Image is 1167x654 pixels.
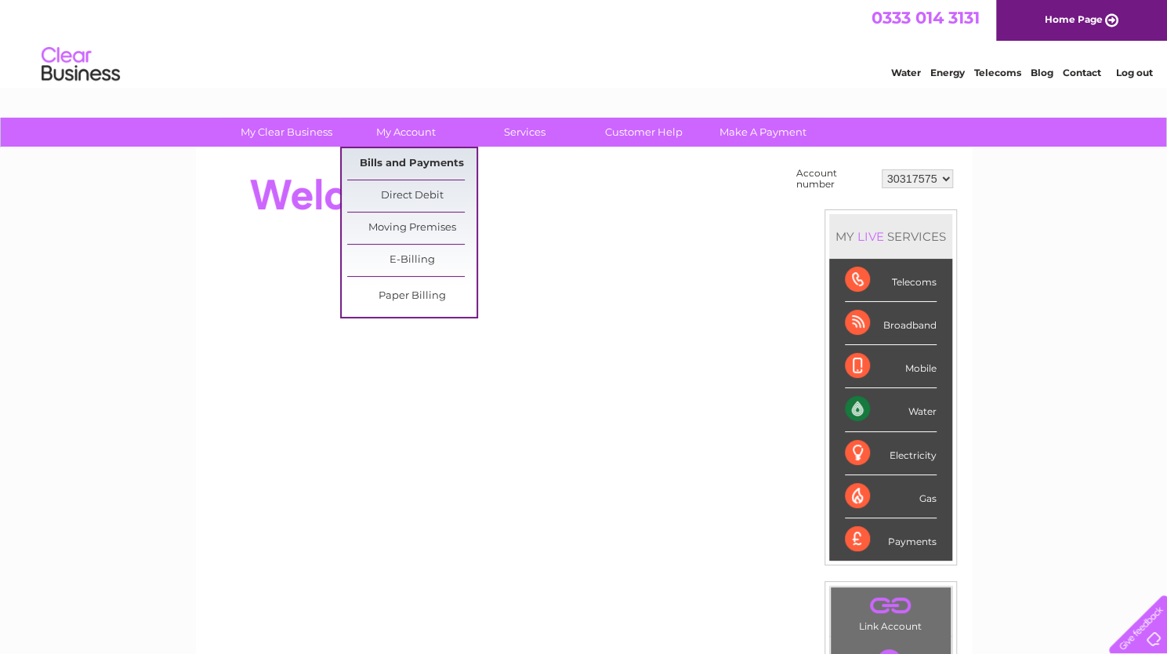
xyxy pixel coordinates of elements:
[930,67,965,78] a: Energy
[347,148,477,180] a: Bills and Payments
[845,475,937,518] div: Gas
[835,591,947,619] a: .
[854,229,887,244] div: LIVE
[845,345,937,388] div: Mobile
[974,67,1021,78] a: Telecoms
[1115,67,1152,78] a: Log out
[579,118,709,147] a: Customer Help
[460,118,589,147] a: Services
[845,302,937,345] div: Broadband
[845,432,937,475] div: Electricity
[872,8,980,27] a: 0333 014 3131
[1031,67,1053,78] a: Blog
[698,118,828,147] a: Make A Payment
[829,214,952,259] div: MY SERVICES
[347,281,477,312] a: Paper Billing
[830,587,951,636] td: Link Account
[347,180,477,212] a: Direct Debit
[41,41,121,89] img: logo.png
[792,164,878,194] td: Account number
[1063,67,1101,78] a: Contact
[845,388,937,431] div: Water
[347,213,477,244] a: Moving Premises
[891,67,921,78] a: Water
[347,245,477,276] a: E-Billing
[845,518,937,561] div: Payments
[341,118,470,147] a: My Account
[845,259,937,302] div: Telecoms
[222,118,351,147] a: My Clear Business
[214,9,955,76] div: Clear Business is a trading name of Verastar Limited (registered in [GEOGRAPHIC_DATA] No. 3667643...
